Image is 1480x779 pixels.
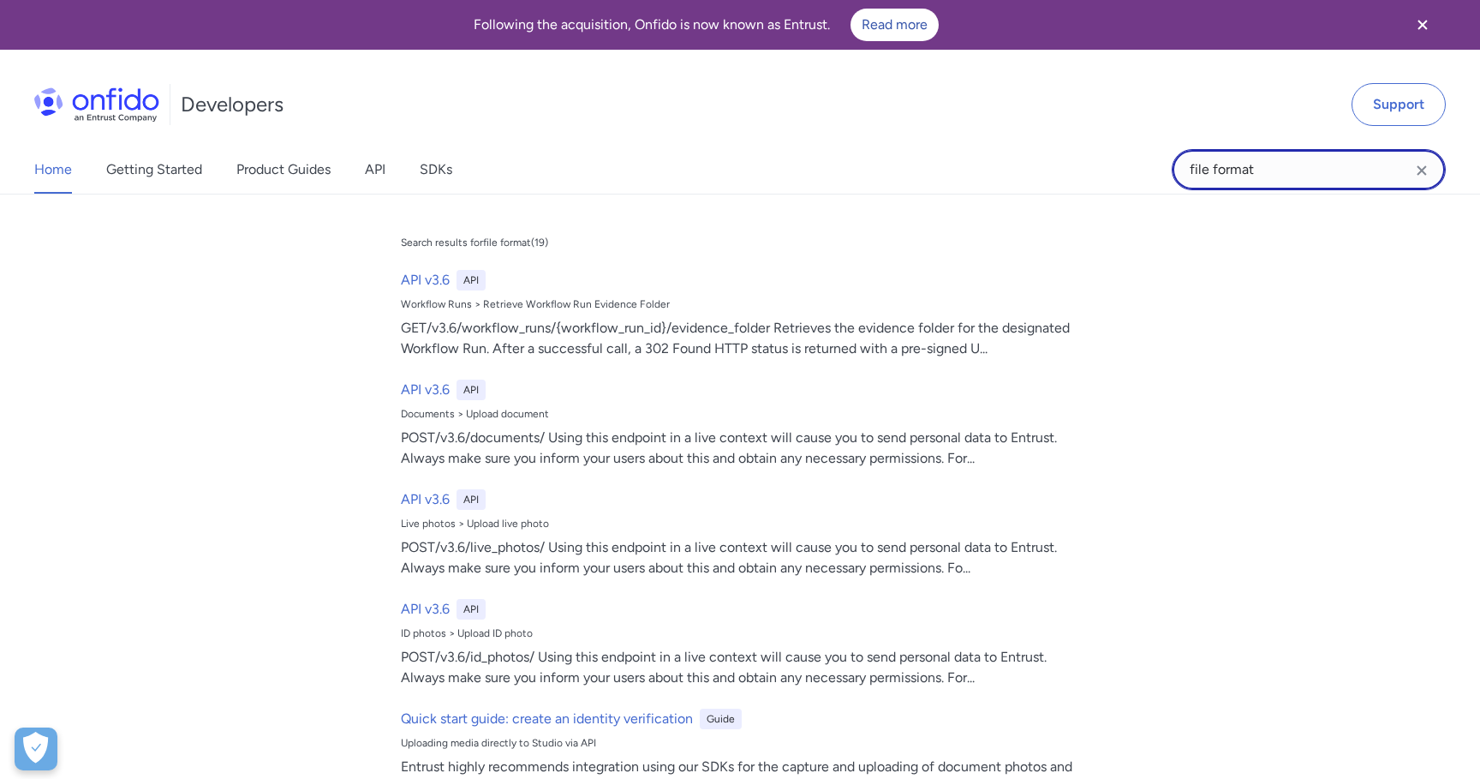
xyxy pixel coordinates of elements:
[401,428,1093,469] div: POST/v3.6/documents/ Using this endpoint in a live context will cause you to send personal data t...
[401,407,1093,421] div: Documents > Upload document
[401,736,1093,750] div: Uploading media directly to Studio via API
[401,297,1093,311] div: Workflow Runs > Retrieve Workflow Run Evidence Folder
[420,146,452,194] a: SDKs
[401,709,693,729] h6: Quick start guide: create an identity verification
[34,146,72,194] a: Home
[401,380,450,400] h6: API v3.6
[401,318,1093,359] div: GET/v3.6/workflow_runs/{workflow_run_id}/evidence_folder Retrieves the evidence folder for the de...
[457,599,486,620] div: API
[1172,149,1446,190] input: Onfido search input field
[394,482,1100,585] a: API v3.6APILive photos > Upload live photoPOST/v3.6/live_photos/ Using this endpoint in a live co...
[401,647,1093,688] div: POST/v3.6/id_photos/ Using this endpoint in a live context will cause you to send personal data t...
[21,9,1391,41] div: Following the acquisition, Onfido is now known as Entrust.
[394,263,1100,366] a: API v3.6APIWorkflow Runs > Retrieve Workflow Run Evidence FolderGET/v3.6/workflow_runs/{workflow_...
[401,537,1093,578] div: POST/v3.6/live_photos/ Using this endpoint in a live context will cause you to send personal data...
[394,592,1100,695] a: API v3.6APIID photos > Upload ID photoPOST/v3.6/id_photos/ Using this endpoint in a live context ...
[236,146,331,194] a: Product Guides
[457,489,486,510] div: API
[1412,15,1433,35] svg: Close banner
[401,517,1093,530] div: Live photos > Upload live photo
[365,146,385,194] a: API
[401,599,450,620] h6: API v3.6
[1411,160,1432,181] svg: Clear search field button
[700,709,742,729] div: Guide
[401,236,548,249] div: Search results for file format ( 19 )
[401,270,450,291] h6: API v3.6
[15,728,57,770] div: Cookie Preferences
[106,146,202,194] a: Getting Started
[1352,83,1446,126] a: Support
[181,91,283,118] h1: Developers
[457,270,486,291] div: API
[1391,3,1454,46] button: Close banner
[34,87,159,122] img: Onfido Logo
[401,626,1093,640] div: ID photos > Upload ID photo
[394,373,1100,476] a: API v3.6APIDocuments > Upload documentPOST/v3.6/documents/ Using this endpoint in a live context ...
[15,728,57,770] button: Open Preferences
[457,380,486,400] div: API
[401,489,450,510] h6: API v3.6
[850,9,939,41] a: Read more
